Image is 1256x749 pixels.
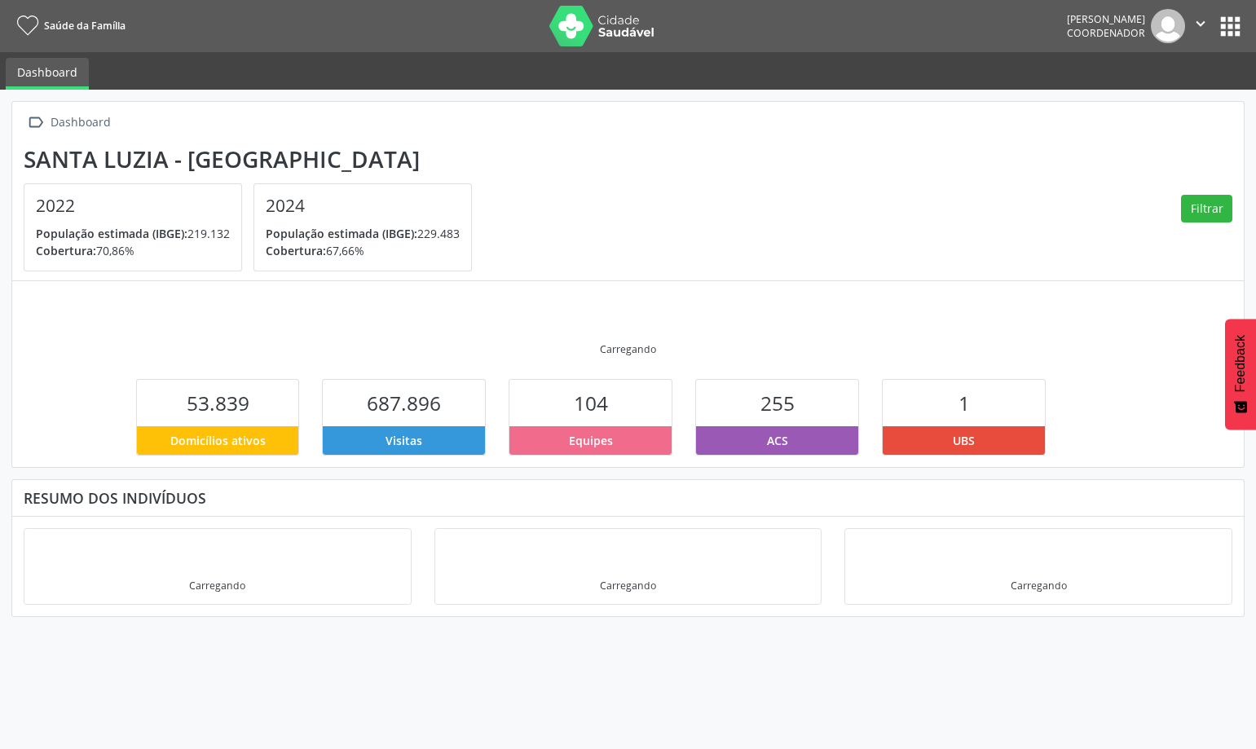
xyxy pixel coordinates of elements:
[6,58,89,90] a: Dashboard
[1067,26,1145,40] span: Coordenador
[24,489,1232,507] div: Resumo dos indivíduos
[266,225,460,242] p: 229.483
[44,19,126,33] span: Saúde da Família
[170,432,266,449] span: Domicílios ativos
[36,243,96,258] span: Cobertura:
[36,242,230,259] p: 70,86%
[600,342,656,356] div: Carregando
[36,225,230,242] p: 219.132
[47,111,113,134] div: Dashboard
[1181,195,1232,222] button: Filtrar
[1011,579,1067,593] div: Carregando
[1067,12,1145,26] div: [PERSON_NAME]
[1216,12,1245,41] button: apps
[266,242,460,259] p: 67,66%
[1233,335,1248,392] span: Feedback
[189,579,245,593] div: Carregando
[367,390,441,416] span: 687.896
[36,196,230,216] h4: 2022
[953,432,975,449] span: UBS
[187,390,249,416] span: 53.839
[266,243,326,258] span: Cobertura:
[1225,319,1256,430] button: Feedback - Mostrar pesquisa
[959,390,970,416] span: 1
[24,111,47,134] i: 
[574,390,608,416] span: 104
[569,432,613,449] span: Equipes
[767,432,788,449] span: ACS
[266,196,460,216] h4: 2024
[11,12,126,39] a: Saúde da Família
[24,146,483,173] div: Santa Luzia - [GEOGRAPHIC_DATA]
[266,226,417,241] span: População estimada (IBGE):
[36,226,187,241] span: População estimada (IBGE):
[1151,9,1185,43] img: img
[600,579,656,593] div: Carregando
[24,111,113,134] a:  Dashboard
[760,390,795,416] span: 255
[1185,9,1216,43] button: 
[1192,15,1210,33] i: 
[386,432,422,449] span: Visitas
